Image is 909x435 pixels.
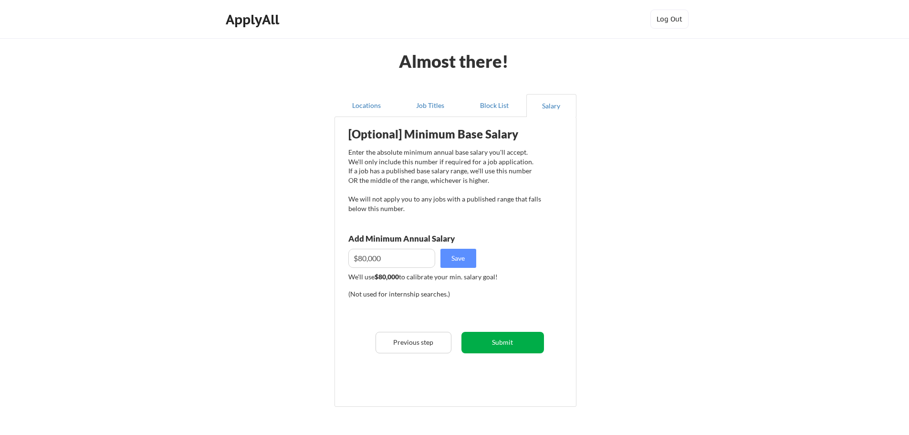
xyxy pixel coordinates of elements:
button: Submit [461,332,544,353]
div: ApplyAll [226,11,282,28]
div: We'll use to calibrate your min. salary goal! [348,272,541,282]
div: Add Minimum Annual Salary [348,234,497,243]
div: (Not used for internship searches.) [348,289,478,299]
button: Locations [334,94,398,117]
button: Save [440,249,476,268]
div: Almost there! [387,53,521,70]
button: Log Out [650,10,689,29]
div: [Optional] Minimum Base Salary [348,128,541,140]
input: E.g. $100,000 [348,249,435,268]
button: Block List [462,94,526,117]
div: Enter the absolute minimum annual base salary you'll accept. We'll only include this number if re... [348,148,541,213]
button: Job Titles [398,94,462,117]
strong: $80,000 [375,273,399,281]
button: Previous step [376,332,451,353]
button: Salary [526,94,576,117]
